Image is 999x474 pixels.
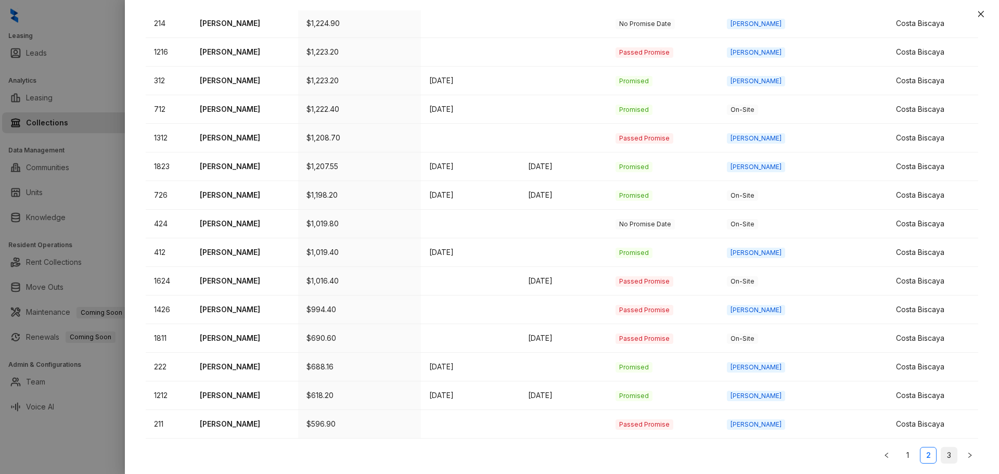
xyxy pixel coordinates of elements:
[200,132,290,144] p: [PERSON_NAME]
[975,8,987,20] button: Close
[977,10,985,18] span: close
[298,181,421,210] td: $1,198.20
[298,152,421,181] td: $1,207.55
[727,276,758,287] span: On-Site
[616,133,673,144] span: Passed Promise
[920,447,936,463] a: 2
[298,296,421,324] td: $994.40
[421,381,520,410] td: [DATE]
[896,18,970,29] div: Costa Biscaya
[896,390,970,401] div: Costa Biscaya
[520,381,607,410] td: [DATE]
[200,247,290,258] p: [PERSON_NAME]
[896,418,970,430] div: Costa Biscaya
[616,276,673,287] span: Passed Promise
[146,210,191,238] td: 424
[896,161,970,172] div: Costa Biscaya
[896,132,970,144] div: Costa Biscaya
[896,75,970,86] div: Costa Biscaya
[146,9,191,38] td: 214
[200,46,290,58] p: [PERSON_NAME]
[727,219,758,229] span: On-Site
[616,362,652,373] span: Promised
[520,324,607,353] td: [DATE]
[616,391,652,401] span: Promised
[727,248,785,258] span: [PERSON_NAME]
[616,47,673,58] span: Passed Promise
[896,104,970,115] div: Costa Biscaya
[896,247,970,258] div: Costa Biscaya
[421,95,520,124] td: [DATE]
[200,304,290,315] p: [PERSON_NAME]
[883,452,890,458] span: left
[616,219,675,229] span: No Promise Date
[200,390,290,401] p: [PERSON_NAME]
[941,447,957,463] a: 3
[520,181,607,210] td: [DATE]
[520,267,607,296] td: [DATE]
[616,162,652,172] span: Promised
[962,447,978,464] li: Next Page
[421,181,520,210] td: [DATE]
[520,152,607,181] td: [DATE]
[298,95,421,124] td: $1,222.40
[962,447,978,464] button: right
[200,161,290,172] p: [PERSON_NAME]
[200,418,290,430] p: [PERSON_NAME]
[727,391,785,401] span: [PERSON_NAME]
[298,9,421,38] td: $1,224.90
[727,305,785,315] span: [PERSON_NAME]
[146,410,191,439] td: 211
[616,19,675,29] span: No Promise Date
[146,267,191,296] td: 1624
[727,105,758,115] span: On-Site
[616,305,673,315] span: Passed Promise
[896,304,970,315] div: Costa Biscaya
[616,76,652,86] span: Promised
[967,452,973,458] span: right
[146,324,191,353] td: 1811
[727,419,785,430] span: [PERSON_NAME]
[200,361,290,373] p: [PERSON_NAME]
[200,104,290,115] p: [PERSON_NAME]
[298,381,421,410] td: $618.20
[298,410,421,439] td: $596.90
[616,334,673,344] span: Passed Promise
[146,181,191,210] td: 726
[146,296,191,324] td: 1426
[896,275,970,287] div: Costa Biscaya
[298,324,421,353] td: $690.60
[298,353,421,381] td: $688.16
[616,248,652,258] span: Promised
[146,238,191,267] td: 412
[146,67,191,95] td: 312
[896,218,970,229] div: Costa Biscaya
[896,361,970,373] div: Costa Biscaya
[200,218,290,229] p: [PERSON_NAME]
[421,67,520,95] td: [DATE]
[146,124,191,152] td: 1312
[727,162,785,172] span: [PERSON_NAME]
[298,267,421,296] td: $1,016.40
[896,46,970,58] div: Costa Biscaya
[878,447,895,464] button: left
[146,152,191,181] td: 1823
[298,38,421,67] td: $1,223.20
[298,67,421,95] td: $1,223.20
[878,447,895,464] li: Previous Page
[727,19,785,29] span: [PERSON_NAME]
[616,419,673,430] span: Passed Promise
[896,332,970,344] div: Costa Biscaya
[727,47,785,58] span: [PERSON_NAME]
[200,275,290,287] p: [PERSON_NAME]
[896,189,970,201] div: Costa Biscaya
[421,238,520,267] td: [DATE]
[616,190,652,201] span: Promised
[727,190,758,201] span: On-Site
[727,133,785,144] span: [PERSON_NAME]
[146,95,191,124] td: 712
[200,332,290,344] p: [PERSON_NAME]
[298,210,421,238] td: $1,019.80
[200,189,290,201] p: [PERSON_NAME]
[200,18,290,29] p: [PERSON_NAME]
